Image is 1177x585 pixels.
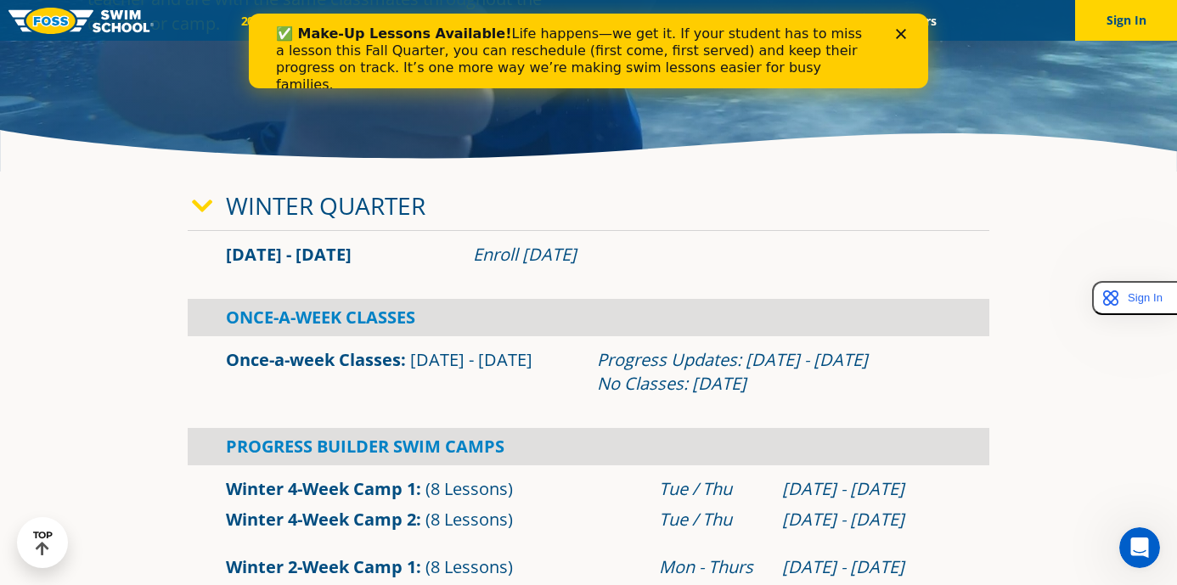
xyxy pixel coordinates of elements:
[647,13,827,29] a: Swim Like [PERSON_NAME]
[249,14,928,88] iframe: Intercom live chat banner
[425,555,513,578] span: (8 Lessons)
[473,243,951,267] div: Enroll [DATE]
[425,477,513,500] span: (8 Lessons)
[226,13,332,29] a: 2025 Calendar
[226,555,416,578] a: Winter 2-Week Camp 1
[188,428,989,465] div: Progress Builder Swim Camps
[425,508,513,531] span: (8 Lessons)
[881,13,951,29] a: Careers
[226,348,401,371] a: Once-a-week Classes
[403,13,552,29] a: Swim Path® Program
[410,348,532,371] span: [DATE] - [DATE]
[553,13,648,29] a: About FOSS
[659,508,766,532] div: Tue / Thu
[659,477,766,501] div: Tue / Thu
[188,299,989,336] div: Once-A-Week Classes
[332,13,403,29] a: Schools
[782,477,951,501] div: [DATE] - [DATE]
[27,12,262,28] b: ✅ Make-Up Lessons Available!
[782,555,951,579] div: [DATE] - [DATE]
[226,508,416,531] a: Winter 4-Week Camp 2
[827,13,881,29] a: Blog
[33,530,53,556] div: TOP
[226,189,425,222] a: Winter Quarter
[226,243,352,266] span: [DATE] - [DATE]
[647,15,664,25] div: Close
[27,12,625,80] div: Life happens—we get it. If your student has to miss a lesson this Fall Quarter, you can reschedul...
[8,8,154,34] img: FOSS Swim School Logo
[1119,527,1160,568] iframe: Intercom live chat
[659,555,766,579] div: Mon - Thurs
[597,348,951,396] div: Progress Updates: [DATE] - [DATE] No Classes: [DATE]
[782,508,951,532] div: [DATE] - [DATE]
[226,477,416,500] a: Winter 4-Week Camp 1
